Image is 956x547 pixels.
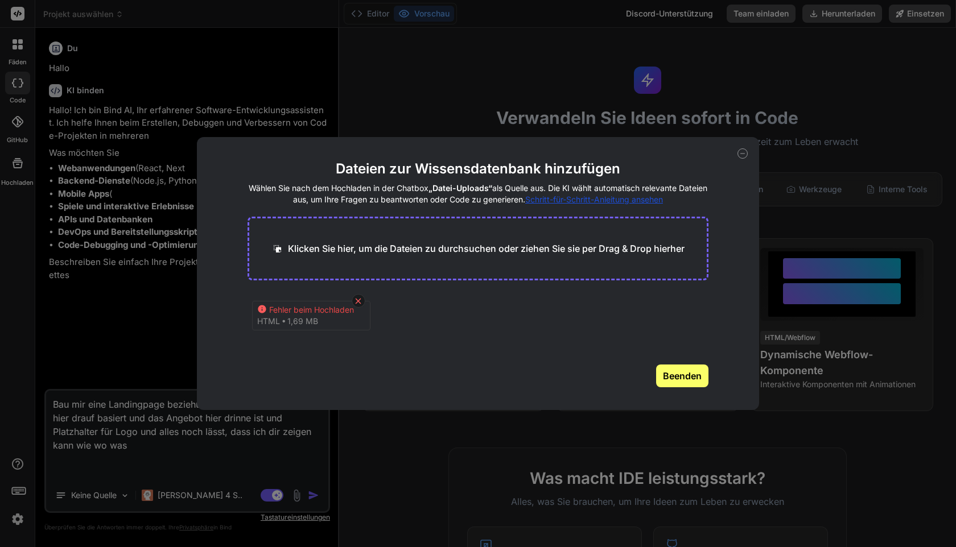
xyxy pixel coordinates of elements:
[288,243,685,254] font: Klicken Sie hier, um die Dateien zu durchsuchen oder ziehen Sie sie per Drag & Drop hierher
[257,316,280,326] font: html
[293,183,707,204] font: als Quelle aus. Die KI wählt automatisch relevante Dateien aus, um Ihre Fragen zu beantworten ode...
[287,316,318,326] font: 1,69 MB
[663,370,702,382] font: Beenden
[525,194,663,204] font: Schritt-für-Schritt-Anleitung ansehen
[428,183,492,193] font: „Datei-Uploads“
[336,160,620,177] font: Dateien zur Wissensdatenbank hinzufügen
[656,364,708,387] button: Beenden
[249,183,428,193] font: Wählen Sie nach dem Hochladen in der Chatbox
[269,305,354,314] font: Fehler beim Hochladen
